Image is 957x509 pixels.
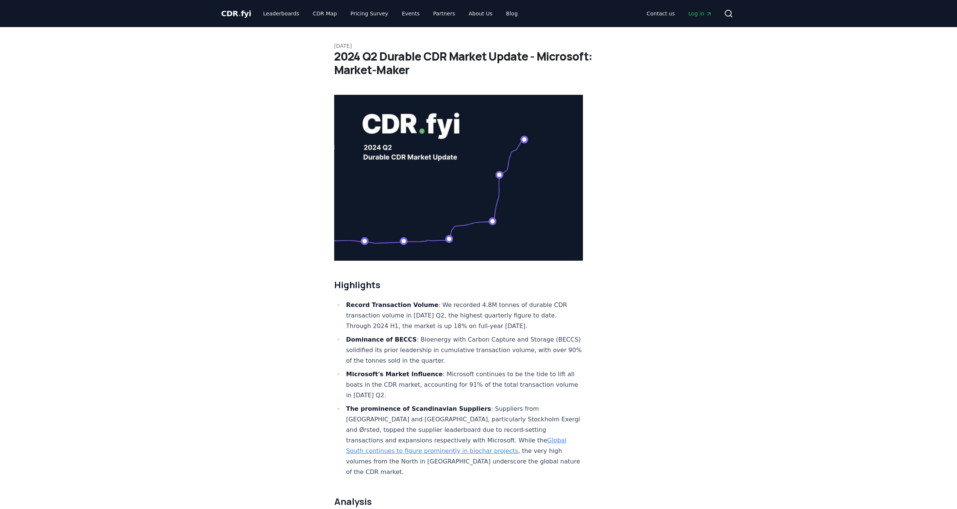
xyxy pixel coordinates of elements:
p: [DATE] [334,42,623,50]
li: : Suppliers from [GEOGRAPHIC_DATA] and [GEOGRAPHIC_DATA], particularly Stockholm Exergi and Ørste... [344,404,583,477]
li: : We recorded 4.8M tonnes of durable CDR transaction volume in [DATE] Q2, the highest quarterly f... [344,300,583,331]
a: CDR.fyi [221,8,251,19]
a: Events [396,7,426,20]
strong: The prominence of Scandinavian Suppliers [346,405,491,412]
span: CDR fyi [221,9,251,18]
nav: Main [257,7,523,20]
a: Contact us [641,7,681,20]
a: Pricing Survey [344,7,394,20]
li: : Bioenergy with Carbon Capture and Storage (BECCS) solidified its prior leadership in cumulative... [344,334,583,366]
a: Log in [682,7,718,20]
img: blog post image [334,95,583,261]
span: Log in [688,10,712,17]
h1: 2024 Q2 Durable CDR Market Update - Microsoft: Market-Maker [334,50,623,77]
strong: Dominance of BECCS [346,336,417,343]
a: Blog [500,7,524,20]
span: . [238,9,241,18]
h2: Highlights [334,279,583,291]
li: : Microsoft continues to be the tide to lift all boats in the CDR market, accounting for 91% of t... [344,369,583,401]
strong: Record Transaction Volume [346,301,439,308]
a: Leaderboards [257,7,305,20]
a: About Us [463,7,498,20]
h2: Analysis [334,495,583,507]
strong: Microsoft's Market Influence [346,371,443,378]
nav: Main [641,7,718,20]
a: Partners [427,7,461,20]
a: CDR Map [307,7,343,20]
